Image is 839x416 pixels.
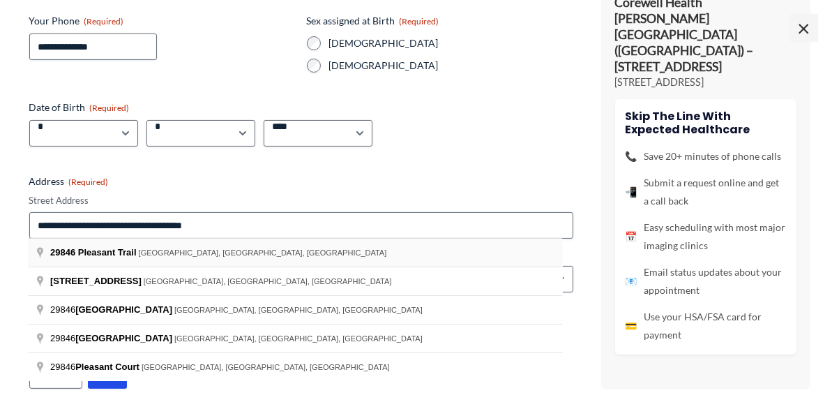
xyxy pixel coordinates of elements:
label: Your Phone [29,14,296,28]
span: 📞 [626,147,637,165]
span: 💳 [626,316,637,334]
span: [GEOGRAPHIC_DATA] [75,304,172,315]
span: (Required) [400,16,439,27]
li: Submit a request online and get a call back [626,173,786,209]
span: [GEOGRAPHIC_DATA], [GEOGRAPHIC_DATA], [GEOGRAPHIC_DATA] [174,334,423,343]
span: (Required) [84,16,124,27]
label: Street Address [29,194,573,207]
span: 29846 [50,333,174,343]
span: 29846 [50,304,174,315]
span: [GEOGRAPHIC_DATA] [75,333,172,343]
span: Pleasant Trail [78,247,137,258]
legend: Sex assigned at Birth [307,14,439,28]
li: Email status updates about your appointment [626,262,786,299]
span: 📧 [626,272,637,290]
span: 📲 [626,182,637,200]
span: 📅 [626,227,637,245]
span: [STREET_ADDRESS] [50,276,142,286]
h4: Skip the line with Expected Healthcare [626,110,786,136]
legend: Date of Birth [29,101,130,114]
span: [GEOGRAPHIC_DATA], [GEOGRAPHIC_DATA], [GEOGRAPHIC_DATA] [174,306,423,314]
span: (Required) [69,177,109,187]
li: Easy scheduling with most major imaging clinics [626,218,786,254]
li: Save 20+ minutes of phone calls [626,147,786,165]
label: [DEMOGRAPHIC_DATA] [329,36,573,50]
span: × [790,14,818,42]
li: Use your HSA/FSA card for payment [626,307,786,343]
span: 29846 [50,362,142,372]
label: [DEMOGRAPHIC_DATA] [329,59,573,73]
span: (Required) [90,103,130,113]
p: [STREET_ADDRESS] [615,75,796,89]
span: [GEOGRAPHIC_DATA], [GEOGRAPHIC_DATA], [GEOGRAPHIC_DATA] [144,277,392,285]
span: Pleasant Court [75,362,139,372]
legend: Address [29,174,109,188]
span: [GEOGRAPHIC_DATA], [GEOGRAPHIC_DATA], [GEOGRAPHIC_DATA] [142,363,390,371]
span: [GEOGRAPHIC_DATA], [GEOGRAPHIC_DATA], [GEOGRAPHIC_DATA] [139,248,387,257]
span: 29846 [50,247,75,258]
